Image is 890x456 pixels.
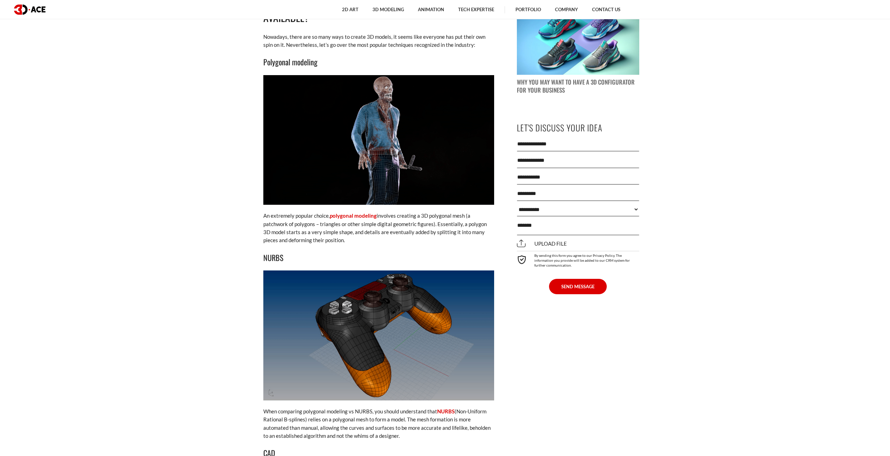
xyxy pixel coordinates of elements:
[517,120,639,136] p: Let's Discuss Your Idea
[517,6,639,94] a: blog post image Why You May Want to Have a 3D Configurator for Your Business
[263,75,494,205] img: polygon 3D model
[263,56,494,68] h3: Polygonal modeling
[549,279,607,294] button: SEND MESSAGE
[263,33,494,49] p: Nowadays, there are so many ways to create 3D models, it seems like everyone has put their own sp...
[263,212,494,245] p: An extremely popular choice, involves creating a 3D polygonal mesh (a patchwork of polygons – tri...
[517,6,639,75] img: blog post image
[437,408,455,414] a: NURBS
[14,5,45,15] img: logo dark
[517,240,567,247] span: Upload file
[263,252,494,263] h3: NURBS
[263,407,494,440] p: When comparing polygonal modeling vs NURBS, you should understand that (Non-Uniform Rational B-sp...
[517,251,639,268] div: By sending this form you agree to our Privacy Policy. The information you provide will be added t...
[263,270,494,400] img: NURBS 3D model
[517,78,639,94] p: Why You May Want to Have a 3D Configurator for Your Business
[330,212,377,219] a: polygonal modeling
